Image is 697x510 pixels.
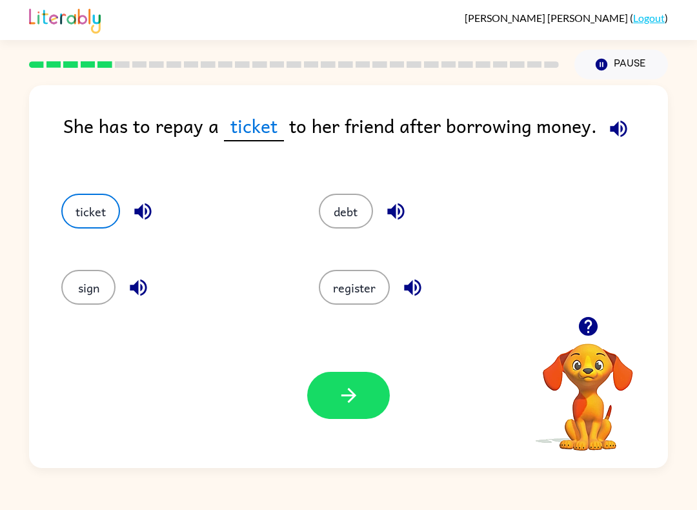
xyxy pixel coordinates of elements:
[63,111,668,168] div: She has to repay a to her friend after borrowing money.
[319,194,373,229] button: debt
[29,5,101,34] img: Literably
[61,270,116,305] button: sign
[523,323,652,453] video: Your browser must support playing .mp4 files to use Literably. Please try using another browser.
[574,50,668,79] button: Pause
[319,270,390,305] button: register
[465,12,668,24] div: ( )
[465,12,630,24] span: [PERSON_NAME] [PERSON_NAME]
[224,111,284,141] span: ticket
[61,194,120,229] button: ticket
[633,12,665,24] a: Logout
